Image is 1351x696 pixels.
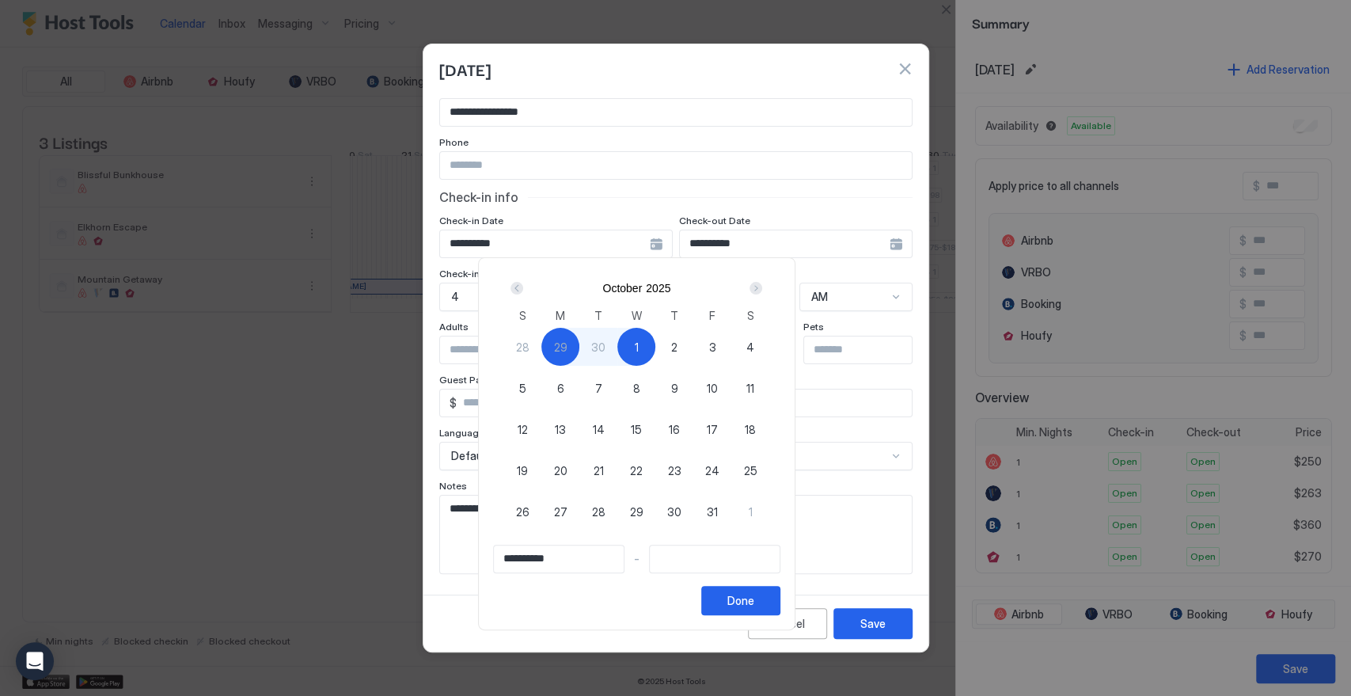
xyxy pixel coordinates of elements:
span: 7 [595,380,602,397]
button: 23 [655,451,693,489]
input: Input Field [494,546,624,572]
button: 22 [617,451,655,489]
span: 29 [554,339,567,356]
span: 25 [743,462,757,479]
button: 13 [541,410,579,448]
span: F [709,307,715,324]
button: 12 [503,410,541,448]
span: 13 [555,421,566,438]
div: Done [727,592,754,609]
button: 8 [617,369,655,407]
span: M [556,307,565,324]
button: 15 [617,410,655,448]
button: 2 [655,328,693,366]
span: 3 [709,339,716,356]
button: 3 [693,328,731,366]
button: 6 [541,369,579,407]
span: 11 [746,380,754,397]
button: 26 [503,493,541,531]
button: October [602,282,642,295]
button: 2025 [646,282,670,295]
button: 28 [579,493,617,531]
button: 30 [655,493,693,531]
button: 16 [655,410,693,448]
span: 10 [707,380,718,397]
button: 11 [731,369,769,407]
span: 23 [668,462,681,479]
span: T [594,307,602,324]
button: 4 [731,328,769,366]
span: 18 [745,421,756,438]
div: Open Intercom Messenger [16,642,54,680]
span: S [519,307,526,324]
span: 15 [631,421,642,438]
button: 21 [579,451,617,489]
button: 30 [579,328,617,366]
span: 24 [705,462,719,479]
button: 29 [541,328,579,366]
button: 29 [617,493,655,531]
button: 1 [731,493,769,531]
span: 4 [746,339,754,356]
span: 28 [592,504,605,520]
button: 20 [541,451,579,489]
span: 1 [635,339,639,356]
span: 2 [671,339,677,356]
button: 17 [693,410,731,448]
span: 14 [593,421,605,438]
span: 8 [633,380,640,397]
button: 1 [617,328,655,366]
button: 31 [693,493,731,531]
button: 18 [731,410,769,448]
span: 5 [519,380,526,397]
button: Prev [507,279,529,298]
span: S [746,307,753,324]
button: 19 [503,451,541,489]
span: 9 [671,380,678,397]
button: 24 [693,451,731,489]
input: Input Field [650,546,780,572]
span: 28 [516,339,529,356]
span: 30 [591,339,605,356]
span: 20 [554,462,567,479]
span: 1 [748,504,752,520]
span: 30 [667,504,681,520]
button: 14 [579,410,617,448]
span: T [670,307,678,324]
span: 16 [669,421,680,438]
span: W [632,307,642,324]
button: 7 [579,369,617,407]
span: 22 [630,462,643,479]
button: 27 [541,493,579,531]
span: 17 [707,421,718,438]
button: Next [744,279,765,298]
span: 31 [707,504,718,520]
span: 21 [594,462,604,479]
button: 28 [503,328,541,366]
span: 19 [517,462,528,479]
button: 10 [693,369,731,407]
span: 26 [516,504,529,520]
button: 9 [655,369,693,407]
span: 27 [554,504,567,520]
button: 25 [731,451,769,489]
span: 6 [557,380,564,397]
span: 12 [518,421,528,438]
button: 5 [503,369,541,407]
button: Done [701,586,780,615]
span: - [634,552,639,566]
span: 29 [630,504,643,520]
